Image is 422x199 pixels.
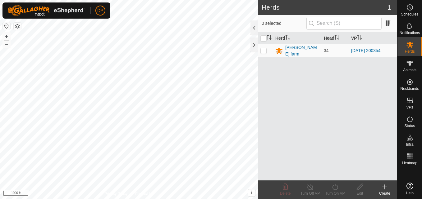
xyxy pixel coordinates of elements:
button: Reset Map [3,22,10,30]
div: Turn Off VP [298,191,323,196]
span: Notifications [400,31,420,35]
div: Turn On VP [323,191,347,196]
a: Contact Us [135,191,154,197]
button: + [3,33,10,40]
span: 0 selected [262,20,306,27]
div: Edit [347,191,372,196]
button: – [3,41,10,48]
h2: Herds [262,4,388,11]
a: Privacy Policy [104,191,128,197]
span: 34 [324,48,329,53]
span: Infra [406,143,413,146]
button: Map Layers [14,23,21,30]
div: [PERSON_NAME] farm [285,44,319,57]
img: Gallagher Logo [7,5,85,16]
input: Search (S) [306,17,382,30]
span: i [251,190,252,195]
th: Herd [273,32,321,44]
th: VP [349,32,397,44]
div: Create [372,191,397,196]
a: Help [397,180,422,197]
span: Herds [405,50,415,53]
span: 1 [388,3,391,12]
span: Status [404,124,415,128]
span: Animals [403,68,416,72]
span: Delete [280,191,291,196]
span: Neckbands [400,87,419,91]
p-sorticon: Activate to sort [267,36,272,41]
button: i [248,189,255,196]
p-sorticon: Activate to sort [357,36,362,41]
span: Heatmap [402,161,417,165]
span: VPs [406,105,413,109]
p-sorticon: Activate to sort [334,36,339,41]
p-sorticon: Activate to sort [285,36,290,41]
a: [DATE] 200354 [351,48,381,53]
span: DP [97,7,103,14]
span: Schedules [401,12,418,16]
th: Head [321,32,349,44]
span: Help [406,191,414,195]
